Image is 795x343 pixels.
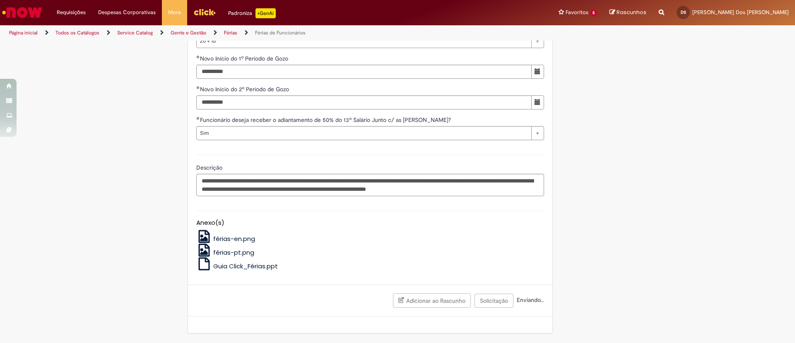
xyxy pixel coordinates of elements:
[228,8,276,18] div: Padroniza
[196,95,532,109] input: Novo Início do 2º Período de Gozo 05 May 2026 Tuesday
[255,29,306,36] a: Férias de Funcionários
[196,86,200,89] span: Obrigatório Preenchido
[681,10,686,15] span: DS
[531,95,544,109] button: Mostrar calendário para Novo Início do 2º Período de Gozo
[117,29,153,36] a: Service Catalog
[171,29,206,36] a: Gente e Gestão
[196,117,200,120] span: Obrigatório Preenchido
[6,25,524,41] ul: Trilhas de página
[57,8,86,17] span: Requisições
[224,29,237,36] a: Férias
[531,65,544,79] button: Mostrar calendário para Novo Início do 1º Período de Gozo
[9,29,38,36] a: Página inicial
[55,29,99,36] a: Todos os Catálogos
[213,248,254,257] span: férias-pt.png
[1,4,43,21] img: ServiceNow
[196,65,532,79] input: Novo Início do 1º Período de Gozo 05 January 2026 Monday
[98,8,156,17] span: Despesas Corporativas
[200,116,453,124] span: Funcionário deseja receber o adiantamento de 50% do 13º Salário Junto c/ as [PERSON_NAME]?
[566,8,588,17] span: Favoritos
[590,10,597,17] span: 5
[196,174,544,196] textarea: Descrição
[196,248,255,257] a: férias-pt.png
[609,9,646,17] a: Rascunhos
[196,234,255,243] a: férias-en.png
[196,55,200,58] span: Obrigatório Preenchido
[692,9,789,16] span: [PERSON_NAME] Dos [PERSON_NAME]
[200,85,291,93] span: Novo Início do 2º Período de Gozo
[200,34,527,48] span: 20 + 10
[196,164,224,171] span: Descrição
[200,55,290,62] span: Novo Início do 1º Período de Gozo
[200,126,527,140] span: Sim
[193,6,216,18] img: click_logo_yellow_360x200.png
[515,296,544,304] span: Enviando...
[213,262,278,270] span: Guia Click_Férias.ppt
[617,8,646,16] span: Rascunhos
[196,219,544,226] h5: Anexo(s)
[196,262,278,270] a: Guia Click_Férias.ppt
[168,8,181,17] span: More
[255,8,276,18] p: +GenAi
[213,234,255,243] span: férias-en.png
